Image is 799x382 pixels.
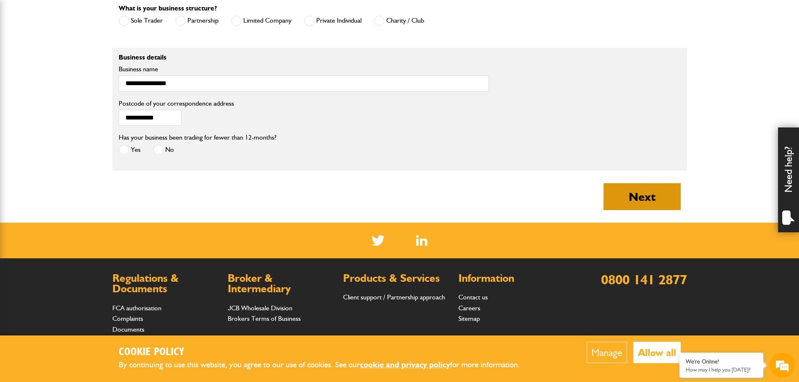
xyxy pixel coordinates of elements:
label: Yes [119,145,141,155]
img: Linked In [416,235,427,246]
label: Sole Trader [119,16,163,26]
a: Contact us [458,293,488,301]
textarea: Type your message and hit 'Enter' [11,152,153,251]
label: Private Individual [304,16,362,26]
button: Next [604,183,681,210]
label: Has your business been trading for fewer than 12-months? [119,134,276,141]
label: No [153,145,174,155]
a: Careers [458,304,480,312]
label: Business name [119,66,489,73]
a: Brokers Terms of Business [228,314,301,322]
div: We're Online! [686,358,757,365]
h2: Information [458,273,565,284]
input: Enter your phone number [11,127,153,146]
h2: Broker & Intermediary [228,273,335,294]
label: Limited Company [231,16,291,26]
a: 0800 141 2877 [601,271,687,288]
a: Client support / Partnership approach [343,293,445,301]
button: Allow all [633,342,681,363]
a: Sitemap [458,314,480,322]
a: Complaints [112,314,143,322]
a: cookie and privacy policy [360,360,450,369]
label: Partnership [175,16,219,26]
p: By continuing to use this website, you agree to our use of cookies. See our for more information. [119,359,534,372]
h2: Regulations & Documents [112,273,219,294]
a: LinkedIn [416,235,427,246]
div: Need help? [778,127,799,232]
h2: Products & Services [343,273,450,284]
label: Charity / Club [374,16,424,26]
p: How may I help you today? [686,366,757,373]
div: Minimize live chat window [138,4,158,24]
a: FCA authorisation [112,304,161,312]
a: Documents [112,325,144,333]
h2: Cookie Policy [119,346,534,359]
a: JCB Wholesale Division [228,304,292,312]
img: d_20077148190_company_1631870298795_20077148190 [14,47,35,58]
input: Enter your email address [11,102,153,121]
input: Enter your last name [11,78,153,96]
label: What is your business structure? [119,5,217,12]
em: Start Chat [114,258,152,270]
img: Twitter [372,235,385,246]
button: Manage [587,342,627,363]
div: Chat with us now [44,47,141,58]
label: Postcode of your correspondence address [119,100,247,107]
p: Business details [119,54,489,61]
